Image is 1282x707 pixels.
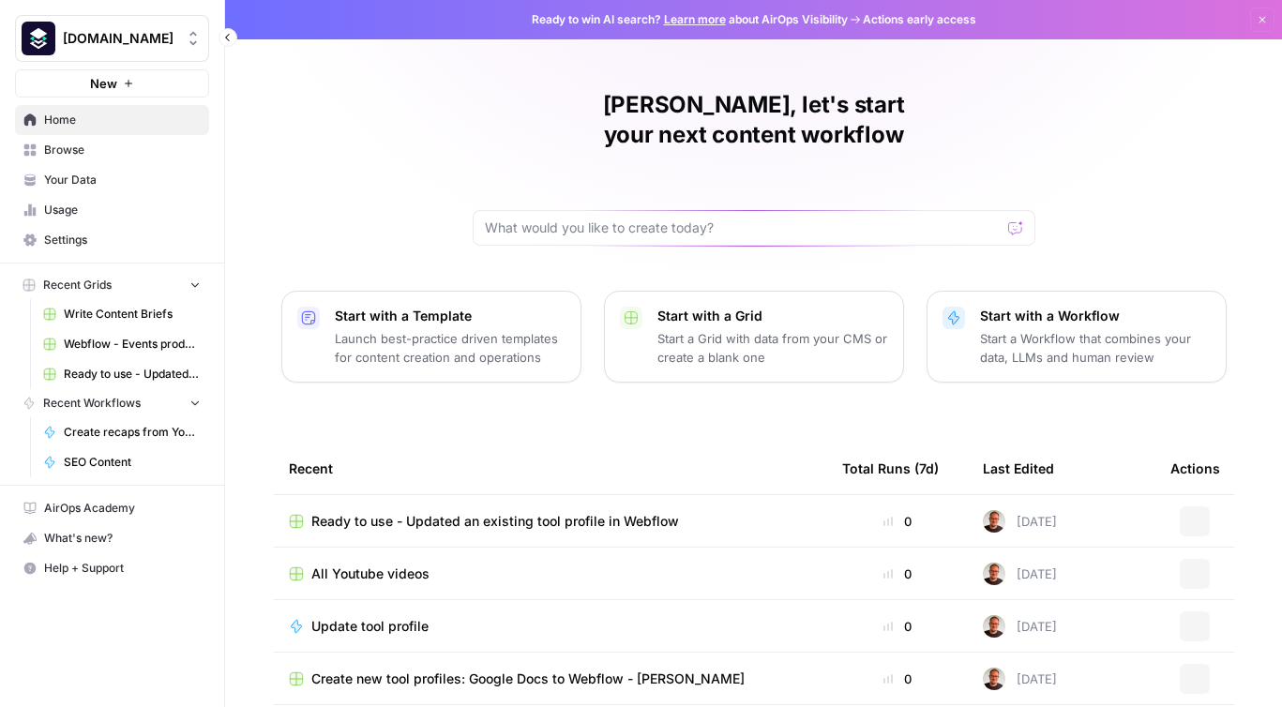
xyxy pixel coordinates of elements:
[15,271,209,299] button: Recent Grids
[35,447,209,477] a: SEO Content
[983,668,1057,690] div: [DATE]
[842,443,939,494] div: Total Runs (7d)
[842,512,953,531] div: 0
[15,195,209,225] a: Usage
[281,291,581,383] button: Start with a TemplateLaunch best-practice driven templates for content creation and operations
[983,510,1057,533] div: [DATE]
[289,669,812,688] a: Create new tool profiles: Google Docs to Webflow - [PERSON_NAME]
[35,359,209,389] a: Ready to use - Updated an existing tool profile in Webflow
[289,617,812,636] a: Update tool profile
[15,493,209,523] a: AirOps Academy
[44,500,201,517] span: AirOps Academy
[983,615,1005,638] img: 05r7orzsl0v58yrl68db1q04vvfj
[311,669,745,688] span: Create new tool profiles: Google Docs to Webflow - [PERSON_NAME]
[15,553,209,583] button: Help + Support
[664,12,726,26] a: Learn more
[980,307,1211,325] p: Start with a Workflow
[64,366,201,383] span: Ready to use - Updated an existing tool profile in Webflow
[43,277,112,293] span: Recent Grids
[289,443,812,494] div: Recent
[15,225,209,255] a: Settings
[863,11,976,28] span: Actions early access
[289,564,812,583] a: All Youtube videos
[44,202,201,218] span: Usage
[842,617,953,636] div: 0
[335,307,566,325] p: Start with a Template
[983,563,1005,585] img: 05r7orzsl0v58yrl68db1q04vvfj
[44,142,201,158] span: Browse
[842,669,953,688] div: 0
[983,615,1057,638] div: [DATE]
[842,564,953,583] div: 0
[473,90,1035,150] h1: [PERSON_NAME], let's start your next content workflow
[44,172,201,188] span: Your Data
[335,329,566,367] p: Launch best-practice driven templates for content creation and operations
[64,336,201,353] span: Webflow - Events production - Ticiana
[43,395,141,412] span: Recent Workflows
[22,22,55,55] img: Platformengineering.org Logo
[15,165,209,195] a: Your Data
[15,15,209,62] button: Workspace: Platformengineering.org
[90,74,117,93] span: New
[657,329,888,367] p: Start a Grid with data from your CMS or create a blank one
[983,443,1054,494] div: Last Edited
[15,135,209,165] a: Browse
[1170,443,1220,494] div: Actions
[35,299,209,329] a: Write Content Briefs
[604,291,904,383] button: Start with a GridStart a Grid with data from your CMS or create a blank one
[532,11,848,28] span: Ready to win AI search? about AirOps Visibility
[64,454,201,471] span: SEO Content
[44,232,201,248] span: Settings
[983,563,1057,585] div: [DATE]
[311,617,429,636] span: Update tool profile
[485,218,1001,237] input: What would you like to create today?
[311,564,430,583] span: All Youtube videos
[44,560,201,577] span: Help + Support
[35,417,209,447] a: Create recaps from Youtube videos WIP [PERSON_NAME]
[983,510,1005,533] img: 05r7orzsl0v58yrl68db1q04vvfj
[63,29,176,48] span: [DOMAIN_NAME]
[15,69,209,98] button: New
[983,668,1005,690] img: 05r7orzsl0v58yrl68db1q04vvfj
[35,329,209,359] a: Webflow - Events production - Ticiana
[15,523,209,553] button: What's new?
[980,329,1211,367] p: Start a Workflow that combines your data, LLMs and human review
[657,307,888,325] p: Start with a Grid
[44,112,201,128] span: Home
[64,306,201,323] span: Write Content Briefs
[15,105,209,135] a: Home
[289,512,812,531] a: Ready to use - Updated an existing tool profile in Webflow
[311,512,679,531] span: Ready to use - Updated an existing tool profile in Webflow
[16,524,208,552] div: What's new?
[927,291,1227,383] button: Start with a WorkflowStart a Workflow that combines your data, LLMs and human review
[64,424,201,441] span: Create recaps from Youtube videos WIP [PERSON_NAME]
[15,389,209,417] button: Recent Workflows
